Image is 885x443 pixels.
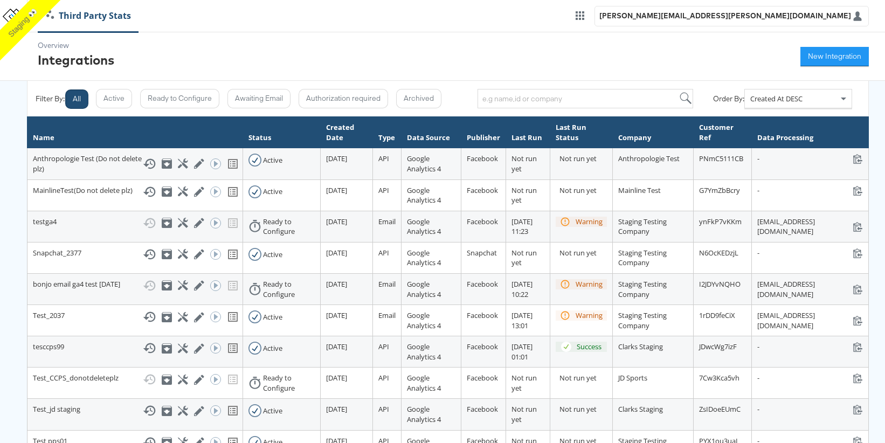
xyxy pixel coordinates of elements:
div: Not run yet [559,404,606,414]
span: Google Analytics 4 [407,404,441,424]
div: [EMAIL_ADDRESS][DOMAIN_NAME] [757,217,863,237]
span: I2JDYvNQHO [699,279,741,289]
button: Awaiting Email [227,89,291,108]
span: Google Analytics 4 [407,185,441,205]
div: Test_jd staging [33,404,237,417]
span: [DATE] [326,279,347,289]
span: [DATE] [326,373,347,383]
button: Ready to Configure [140,89,219,108]
span: [DATE] [326,310,347,320]
span: [DATE] 13:01 [511,310,533,330]
div: tesccps99 [33,342,237,355]
div: Overview [38,40,114,51]
th: Last Run [506,117,550,148]
a: Third Party Stats [38,10,139,22]
th: Created Date [321,117,372,148]
div: - [757,404,863,414]
div: Anthropologie Test (Do not delete plz) [33,154,237,174]
span: Staging Testing Company [618,248,667,268]
div: Ready to Configure [263,373,315,393]
span: Staging Testing Company [618,217,667,237]
span: Created At DESC [750,94,803,103]
div: Snapchat_2377 [33,248,237,261]
svg: View missing tracking codes [226,248,239,261]
span: Facebook [467,217,498,226]
span: JDwcWg7izF [699,342,737,351]
span: [DATE] [326,185,347,195]
span: [DATE] 11:23 [511,217,533,237]
svg: View missing tracking codes [226,404,239,417]
span: ZsIDoeEUmC [699,404,741,414]
div: Warning [576,279,603,289]
th: Status [243,117,321,148]
span: API [378,185,389,195]
span: Google Analytics 4 [407,373,441,393]
div: - [757,373,863,383]
button: Active [96,89,132,108]
span: Email [378,310,396,320]
span: Facebook [467,404,498,414]
svg: View missing tracking codes [226,185,239,198]
th: Company [612,117,694,148]
div: Success [577,342,601,352]
span: Not run yet [511,373,537,393]
span: ynFkP7vKKm [699,217,742,226]
span: API [378,373,389,383]
th: Customer Ref [694,117,752,148]
th: Last Run Status [550,117,612,148]
th: Type [372,117,401,148]
span: Not run yet [511,404,537,424]
input: e.g name,id or company [478,89,693,108]
span: Facebook [467,279,498,289]
div: Not run yet [559,373,606,383]
span: Facebook [467,342,498,351]
div: Active [263,155,282,165]
span: [DATE] 10:22 [511,279,533,299]
div: Active [263,406,282,416]
span: PNmC5111CB [699,154,743,163]
div: Active [263,186,282,197]
span: [DATE] 01:01 [511,342,533,362]
span: Mainline Test [618,185,661,195]
span: Not run yet [511,185,537,205]
div: Not run yet [559,154,606,164]
div: Filter By: [36,94,65,104]
div: MainlineTest(Do not delete plz) [33,185,237,198]
th: Data Processing [752,117,869,148]
span: [DATE] [326,404,347,414]
span: Google Analytics 4 [407,310,441,330]
div: - [757,342,863,352]
div: - [757,248,863,258]
div: Not run yet [559,248,606,258]
span: [DATE] [326,217,347,226]
span: 7Cw3Kca5vh [699,373,739,383]
span: Not run yet [511,154,537,174]
div: [EMAIL_ADDRESS][DOMAIN_NAME] [757,279,863,299]
span: Facebook [467,154,498,163]
span: [DATE] [326,248,347,258]
svg: View missing tracking codes [226,157,239,170]
th: Name [27,117,243,148]
div: Ready to Configure [263,279,315,299]
span: Facebook [467,185,498,195]
div: [PERSON_NAME][EMAIL_ADDRESS][PERSON_NAME][DOMAIN_NAME] [599,11,851,21]
span: [DATE] [326,154,347,163]
div: [EMAIL_ADDRESS][DOMAIN_NAME] [757,310,863,330]
div: testga4 [33,217,237,230]
div: Test_2037 [33,310,237,323]
span: Snapchat [467,248,497,258]
div: Active [263,250,282,260]
span: Anthropologie Test [618,154,680,163]
th: Data Source [401,117,461,148]
span: Google Analytics 4 [407,154,441,174]
span: N6OcKEDzjL [699,248,738,258]
div: - [757,185,863,196]
span: Clarks Staging [618,342,663,351]
div: Integrations [38,51,114,69]
th: Publisher [461,117,506,148]
span: JD Sports [618,373,647,383]
span: API [378,342,389,351]
span: 1rDD9feCiX [699,310,735,320]
span: Email [378,217,396,226]
button: New Integration [800,47,869,66]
